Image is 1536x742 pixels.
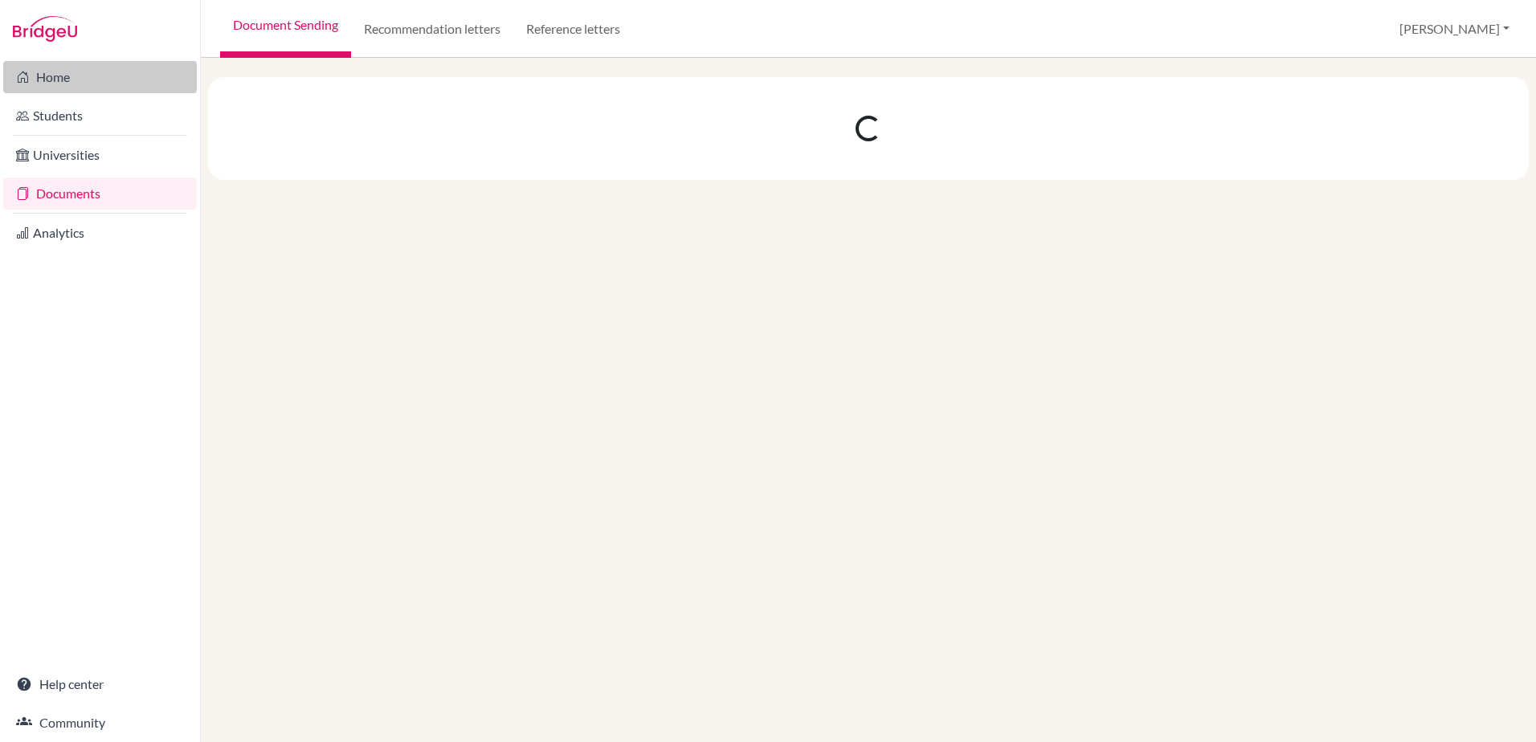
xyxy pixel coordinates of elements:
[13,16,77,42] img: Bridge-U
[3,707,197,739] a: Community
[1392,14,1517,44] button: [PERSON_NAME]
[3,217,197,249] a: Analytics
[3,139,197,171] a: Universities
[3,668,197,700] a: Help center
[3,100,197,132] a: Students
[3,177,197,210] a: Documents
[3,61,197,93] a: Home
